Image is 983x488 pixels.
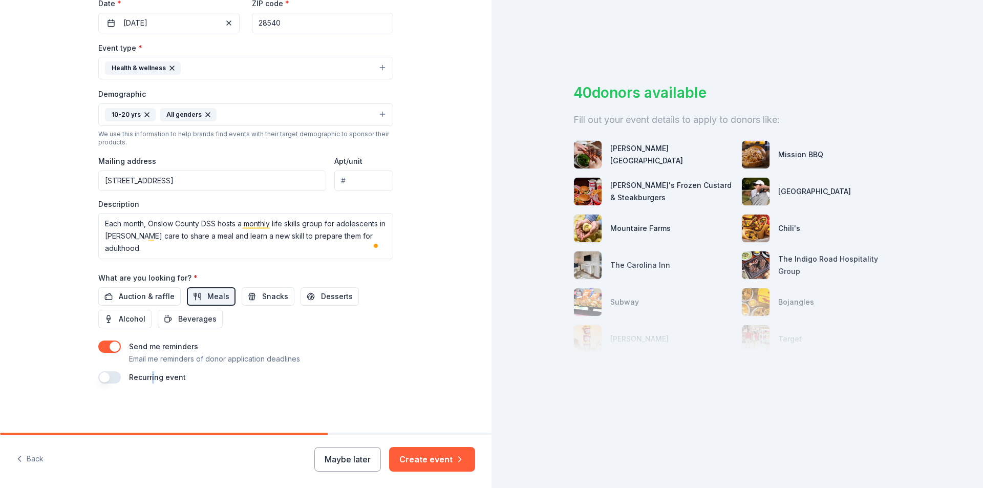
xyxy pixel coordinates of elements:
div: We use this information to help brands find events with their target demographic to sponsor their... [98,130,393,146]
button: Health & wellness [98,57,393,79]
span: Auction & raffle [119,290,175,303]
span: Desserts [321,290,353,303]
img: photo for Mission BBQ [742,141,770,168]
img: photo for Logan's Roadhouse [574,141,602,168]
label: Apt/unit [334,156,362,166]
button: Alcohol [98,310,152,328]
label: Description [98,199,139,209]
div: All genders [160,108,217,121]
label: Demographic [98,89,146,99]
button: Create event [389,447,475,472]
input: Enter a US address [98,171,326,191]
img: photo for Beau Rivage Golf & Resort [742,178,770,205]
img: photo for Chili's [742,215,770,242]
div: Health & wellness [105,61,181,75]
button: Snacks [242,287,294,306]
span: Snacks [262,290,288,303]
div: [PERSON_NAME][GEOGRAPHIC_DATA] [610,142,733,167]
span: Meals [207,290,229,303]
label: What are you looking for? [98,273,198,283]
div: Chili's [778,222,800,235]
input: 12345 (U.S. only) [252,13,393,33]
div: 40 donors available [573,82,901,103]
label: Event type [98,43,142,53]
input: # [334,171,393,191]
label: Send me reminders [129,342,198,351]
button: Back [16,449,44,470]
label: Recurring event [129,373,186,381]
button: Maybe later [314,447,381,472]
img: photo for Mountaire Farms [574,215,602,242]
div: Mountaire Farms [610,222,671,235]
button: Meals [187,287,236,306]
textarea: To enrich screen reader interactions, please activate Accessibility in Grammarly extension settings [98,213,393,259]
p: Email me reminders of donor application deadlines [129,353,300,365]
button: Beverages [158,310,223,328]
div: 10-20 yrs [105,108,156,121]
div: Mission BBQ [778,148,823,161]
button: Desserts [301,287,359,306]
button: [DATE] [98,13,240,33]
img: photo for Freddy's Frozen Custard & Steakburgers [574,178,602,205]
label: Mailing address [98,156,156,166]
div: [GEOGRAPHIC_DATA] [778,185,851,198]
span: Beverages [178,313,217,325]
button: 10-20 yrsAll genders [98,103,393,126]
button: Auction & raffle [98,287,181,306]
div: [PERSON_NAME]'s Frozen Custard & Steakburgers [610,179,733,204]
div: Fill out your event details to apply to donors like: [573,112,901,128]
span: Alcohol [119,313,145,325]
